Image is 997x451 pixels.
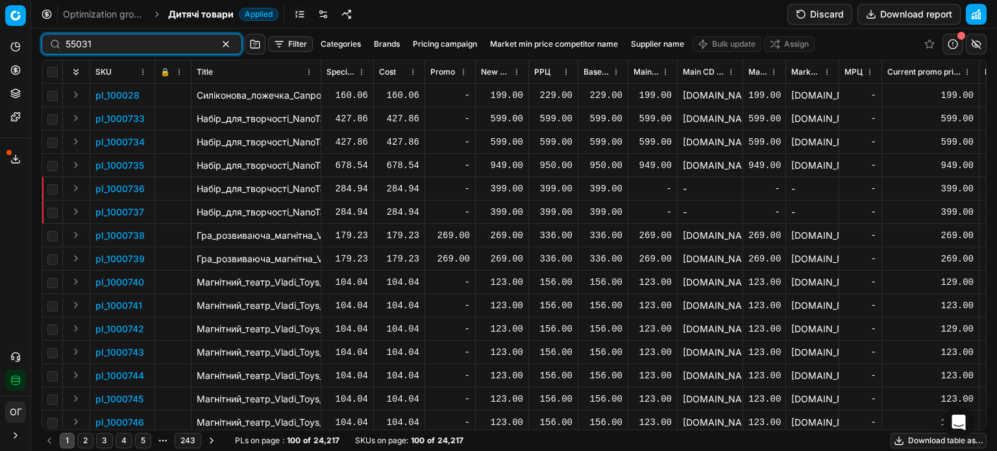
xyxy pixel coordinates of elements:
div: 123.00 [481,369,523,382]
button: Expand [68,391,84,406]
div: 269.00 [430,252,470,265]
div: 427.86 [326,112,368,125]
strong: 24,217 [437,435,463,446]
p: Гра_розвиваюча_магнітна_Vladi_Toys_Диво-математика_Цифри_та_фігури_(VT5411-19) [197,252,315,265]
div: 156.00 [584,299,622,312]
div: 269.00 [887,229,974,242]
button: Download table as... [891,433,987,448]
div: - [748,206,780,219]
div: 123.00 [748,299,780,312]
button: Categories [315,36,366,52]
button: pl_1000741 [95,299,142,312]
div: 123.00 [634,393,672,406]
nav: pagination [42,432,219,450]
span: Дитячі товари [168,8,234,21]
div: 199.00 [748,89,780,102]
div: 123.00 [748,323,780,335]
div: 949.00 [887,159,974,172]
nav: breadcrumb [63,8,278,21]
div: - [430,112,470,125]
div: 123.00 [887,346,974,359]
button: ОГ [5,402,26,422]
p: Гра_розвиваюча_магнітна_Vladi_Toys_Диво-букви_Абетка_(VT5411-18) [197,229,315,242]
div: 336.00 [584,229,622,242]
div: - [430,393,470,406]
button: Expand [68,134,84,149]
div: 156.00 [534,393,572,406]
div: 104.04 [326,323,368,335]
div: [DOMAIN_NAME] [791,112,833,125]
p: Магнітний_театр_Vladi_Toys_Казкові_голоси_Колобок_з_аудіоказкою_(VT3206-38) [197,299,315,312]
div: - [430,206,470,219]
p: pl_100028 [95,89,140,102]
button: 1 [60,433,75,448]
div: [DOMAIN_NAME] [683,416,737,429]
p: Набір_для_творчості_NanoTape_Magic_Cute_Animals_(BKL5000-A) [197,112,315,125]
div: - [430,416,470,429]
div: [DOMAIN_NAME] [791,323,833,335]
div: - [430,323,470,335]
button: Expand [68,344,84,360]
div: - [430,159,470,172]
div: 156.00 [534,323,572,335]
div: 156.00 [584,346,622,359]
button: Discard [787,4,852,25]
div: [DOMAIN_NAME] [791,252,833,265]
div: 199.00 [887,89,974,102]
div: 269.00 [634,252,672,265]
div: 399.00 [887,206,974,219]
div: 269.00 [430,229,470,242]
div: 599.00 [748,136,780,149]
div: - [844,229,876,242]
button: Expand all [68,64,84,80]
div: - [844,323,876,335]
div: - [430,89,470,102]
button: Expand [68,274,84,289]
div: 199.00 [481,89,523,102]
div: 399.00 [534,206,572,219]
div: - [844,89,876,102]
div: 284.94 [379,206,419,219]
div: 123.00 [634,346,672,359]
div: 129.00 [887,323,974,335]
button: Supplier name [626,36,689,52]
div: 123.00 [887,369,974,382]
div: [DOMAIN_NAME] [683,276,737,289]
div: 104.04 [326,346,368,359]
div: 123.00 [887,416,974,429]
div: Open Intercom Messenger [943,407,974,438]
div: 104.04 [326,299,368,312]
div: 104.04 [379,299,419,312]
div: [DOMAIN_NAME] [683,252,737,265]
button: pl_1000734 [95,136,145,149]
div: 269.00 [748,252,780,265]
p: pl_1000739 [95,252,145,265]
div: [DOMAIN_NAME] [791,346,833,359]
p: Набір_для_творчості_NanoTape_Magic_Cute_Food_(BKL5000-B) [197,136,315,149]
div: 284.94 [326,182,368,195]
button: pl_1000738 [95,229,145,242]
div: - [430,369,470,382]
button: Expand [68,157,84,173]
span: SKUs on page : [355,435,408,446]
div: 123.00 [634,369,672,382]
span: SKU [95,67,112,77]
button: pl_1000746 [95,416,144,429]
div: [DOMAIN_NAME] - ООО «Эпицентр К», [DOMAIN_NAME], [DOMAIN_NAME] [683,112,737,125]
button: Expand [68,414,84,430]
div: 104.04 [379,393,419,406]
span: ОГ [6,402,25,422]
div: 104.04 [379,346,419,359]
button: 3 [96,433,113,448]
div: - [634,182,672,195]
div: 269.00 [481,252,523,265]
div: 678.54 [326,159,368,172]
p: Магнітний_театр_Vladi_Toys_Казкові_голоси_Курочка_Ряба_з_аудіоказкою_(VT3206-39) [197,323,315,335]
div: 179.23 [379,252,419,265]
span: 🔒 [160,67,170,77]
div: - [844,416,876,429]
span: Promo [430,67,455,77]
div: 123.00 [748,346,780,359]
button: Expand [68,87,84,103]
